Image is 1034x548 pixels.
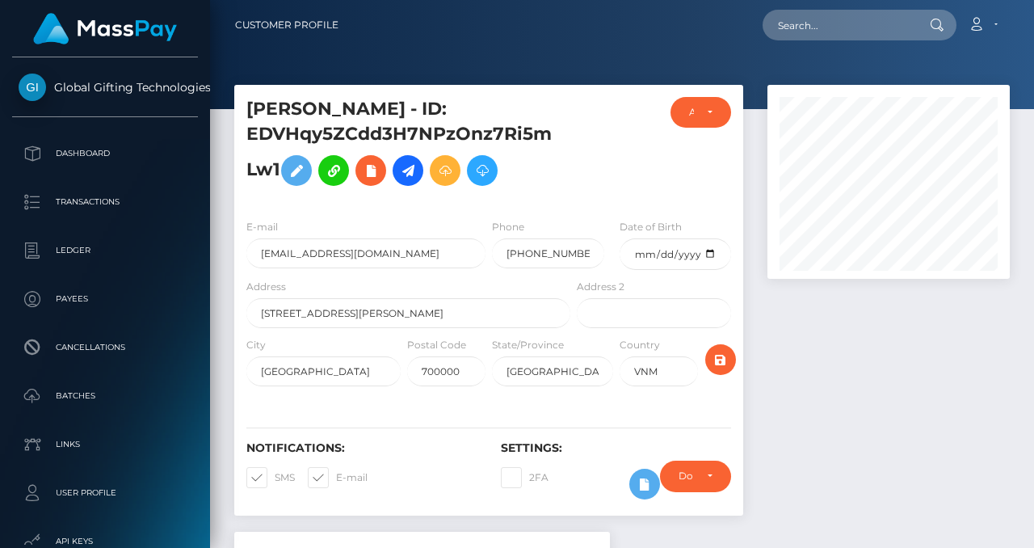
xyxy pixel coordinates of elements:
a: Batches [12,376,198,416]
div: Do not require [679,470,694,483]
a: Transactions [12,182,198,222]
p: Cancellations [19,335,191,360]
label: Country [620,338,660,352]
a: Payees [12,279,198,319]
a: Customer Profile [235,8,338,42]
p: Payees [19,287,191,311]
label: State/Province [492,338,564,352]
p: Links [19,432,191,457]
p: Ledger [19,238,191,263]
label: 2FA [501,467,549,488]
a: Initiate Payout [393,155,423,186]
img: MassPay Logo [33,13,177,44]
label: Address [246,280,286,294]
h6: Settings: [501,441,731,455]
p: Batches [19,384,191,408]
img: Global Gifting Technologies Inc [19,74,46,101]
a: Cancellations [12,327,198,368]
label: E-mail [246,220,278,234]
button: Do not require [660,461,731,491]
a: User Profile [12,473,198,513]
label: Postal Code [407,338,466,352]
p: Transactions [19,190,191,214]
label: Address 2 [577,280,624,294]
p: User Profile [19,481,191,505]
p: Dashboard [19,141,191,166]
label: City [246,338,266,352]
h5: [PERSON_NAME] - ID: EDVHqy5ZCdd3H7NPzOnz7Ri5mLw1 [246,97,561,194]
label: Date of Birth [620,220,682,234]
a: Links [12,424,198,465]
input: Search... [763,10,914,40]
a: Dashboard [12,133,198,174]
span: Global Gifting Technologies Inc [12,80,198,95]
h6: Notifications: [246,441,477,455]
div: ACTIVE [689,106,694,119]
label: E-mail [308,467,368,488]
label: Phone [492,220,524,234]
label: SMS [246,467,295,488]
button: ACTIVE [670,97,731,128]
a: Ledger [12,230,198,271]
